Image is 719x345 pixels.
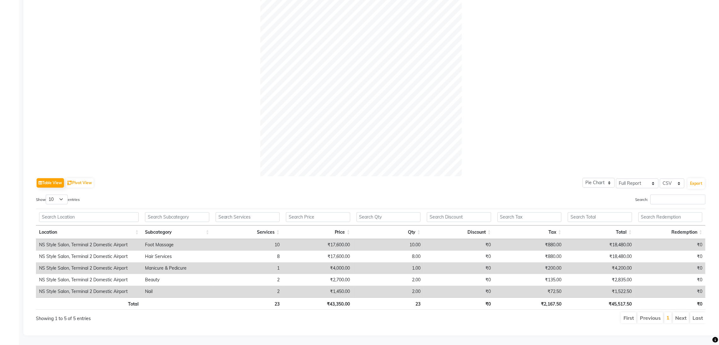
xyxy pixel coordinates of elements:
[565,274,635,286] td: ₹2,835.00
[283,274,353,286] td: ₹2,700.00
[565,239,635,251] td: ₹18,480.00
[635,251,705,262] td: ₹0
[353,262,424,274] td: 1.00
[46,195,68,204] select: Showentries
[212,262,283,274] td: 1
[357,212,420,222] input: Search Qty
[494,274,564,286] td: ₹135.00
[36,262,142,274] td: NS Style Salon, Terminal 2 Domestic Airport
[212,286,283,297] td: 2
[497,212,562,222] input: Search Tax
[283,262,353,274] td: ₹4,000.00
[36,239,142,251] td: NS Style Salon, Terminal 2 Domestic Airport
[687,178,705,189] button: Export
[424,274,494,286] td: ₹0
[353,297,424,310] th: 23
[494,286,564,297] td: ₹72.50
[424,225,494,239] th: Discount: activate to sort column ascending
[142,286,212,297] td: Nail
[494,262,564,274] td: ₹200.00
[36,195,80,204] label: Show entries
[565,251,635,262] td: ₹18,480.00
[36,251,142,262] td: NS Style Salon, Terminal 2 Domestic Airport
[565,297,635,310] th: ₹45,517.50
[635,262,705,274] td: ₹0
[353,239,424,251] td: 10.00
[494,251,564,262] td: ₹880.00
[212,251,283,262] td: 8
[212,297,283,310] th: 23
[424,262,494,274] td: ₹0
[142,225,212,239] th: Subcategory: activate to sort column ascending
[212,239,283,251] td: 10
[36,297,142,310] th: Total
[353,274,424,286] td: 2.00
[36,225,142,239] th: Location: activate to sort column ascending
[666,314,670,321] a: 1
[565,262,635,274] td: ₹4,200.00
[353,286,424,297] td: 2.00
[635,286,705,297] td: ₹0
[67,181,72,185] img: pivot.png
[424,286,494,297] td: ₹0
[635,225,706,239] th: Redemption: activate to sort column ascending
[638,212,703,222] input: Search Redemption
[568,212,632,222] input: Search Total
[650,195,705,204] input: Search:
[565,225,635,239] th: Total: activate to sort column ascending
[212,274,283,286] td: 2
[565,286,635,297] td: ₹1,522.50
[36,274,142,286] td: NS Style Salon, Terminal 2 Domestic Airport
[635,195,705,204] label: Search:
[424,297,494,310] th: ₹0
[494,239,564,251] td: ₹880.00
[283,286,353,297] td: ₹1,450.00
[36,312,310,322] div: Showing 1 to 5 of 5 entries
[142,239,212,251] td: Foot Massage
[635,274,705,286] td: ₹0
[37,178,64,188] button: Table View
[39,212,139,222] input: Search Location
[494,225,565,239] th: Tax: activate to sort column ascending
[283,251,353,262] td: ₹17,600.00
[283,297,353,310] th: ₹43,350.00
[286,212,350,222] input: Search Price
[283,239,353,251] td: ₹17,600.00
[36,286,142,297] td: NS Style Salon, Terminal 2 Domestic Airport
[142,251,212,262] td: Hair Services
[494,297,564,310] th: ₹2,167.50
[353,251,424,262] td: 8.00
[427,212,491,222] input: Search Discount
[424,251,494,262] td: ₹0
[635,239,705,251] td: ₹0
[424,239,494,251] td: ₹0
[145,212,209,222] input: Search Subcategory
[142,262,212,274] td: Manicure & Pedicure
[66,178,94,188] button: Pivot View
[353,225,424,239] th: Qty: activate to sort column ascending
[216,212,280,222] input: Search Services
[142,274,212,286] td: Beauty
[635,297,705,310] th: ₹0
[283,225,353,239] th: Price: activate to sort column ascending
[212,225,283,239] th: Services: activate to sort column ascending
